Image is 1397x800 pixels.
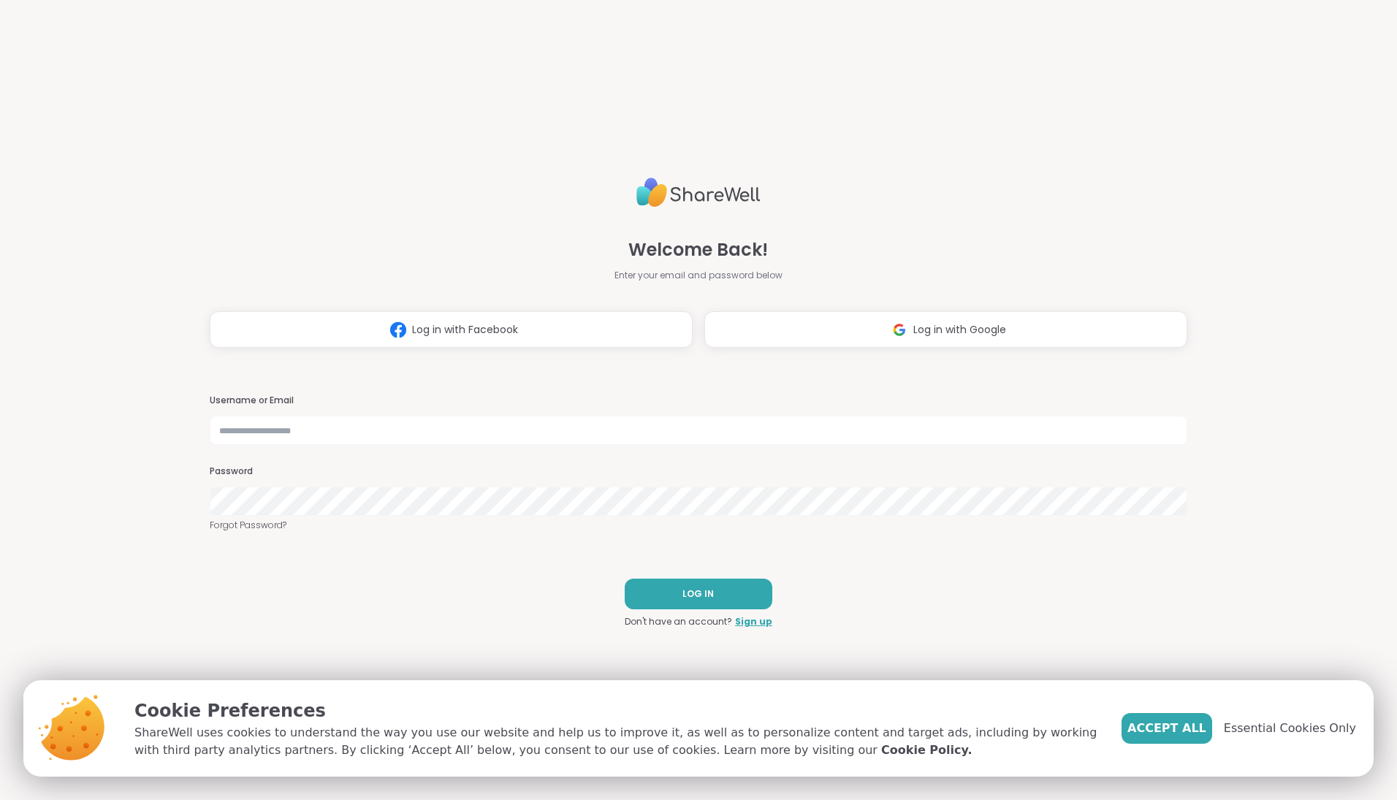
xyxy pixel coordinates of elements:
[412,322,518,338] span: Log in with Facebook
[881,742,972,759] a: Cookie Policy.
[1122,713,1212,744] button: Accept All
[625,615,732,628] span: Don't have an account?
[1127,720,1206,737] span: Accept All
[134,698,1098,724] p: Cookie Preferences
[210,519,1187,532] a: Forgot Password?
[886,316,913,343] img: ShareWell Logomark
[913,322,1006,338] span: Log in with Google
[210,395,1187,407] h3: Username or Email
[134,724,1098,759] p: ShareWell uses cookies to understand the way you use our website and help us to improve it, as we...
[628,237,768,263] span: Welcome Back!
[210,311,693,348] button: Log in with Facebook
[704,311,1187,348] button: Log in with Google
[1224,720,1356,737] span: Essential Cookies Only
[625,579,772,609] button: LOG IN
[735,615,772,628] a: Sign up
[210,465,1187,478] h3: Password
[614,269,783,282] span: Enter your email and password below
[682,587,714,601] span: LOG IN
[636,172,761,213] img: ShareWell Logo
[384,316,412,343] img: ShareWell Logomark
